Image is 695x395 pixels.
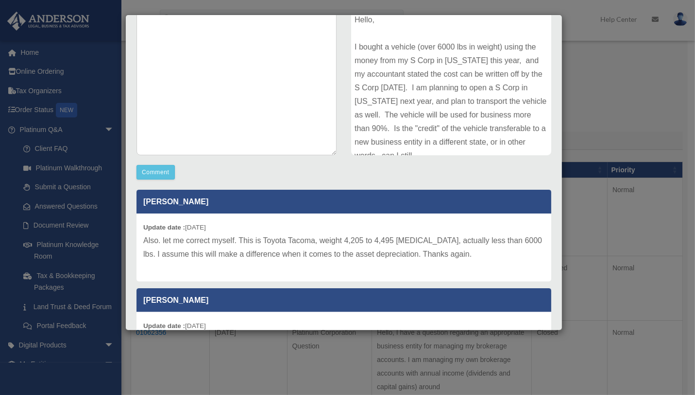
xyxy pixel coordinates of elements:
small: [DATE] [143,322,206,329]
div: Hello, I bought a vehicle (over 6000 lbs in weight) using the money from my S Corp in [US_STATE] ... [351,10,551,155]
p: [PERSON_NAME] [136,190,551,214]
b: Update date : [143,224,185,231]
p: Also. let me correct myself. This is Toyota Tacoma, weight 4,205 to 4,495 [MEDICAL_DATA], actuall... [143,234,544,261]
small: [DATE] [143,224,206,231]
b: Update date : [143,322,185,329]
button: Comment [136,165,175,180]
p: [PERSON_NAME] [136,288,551,312]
